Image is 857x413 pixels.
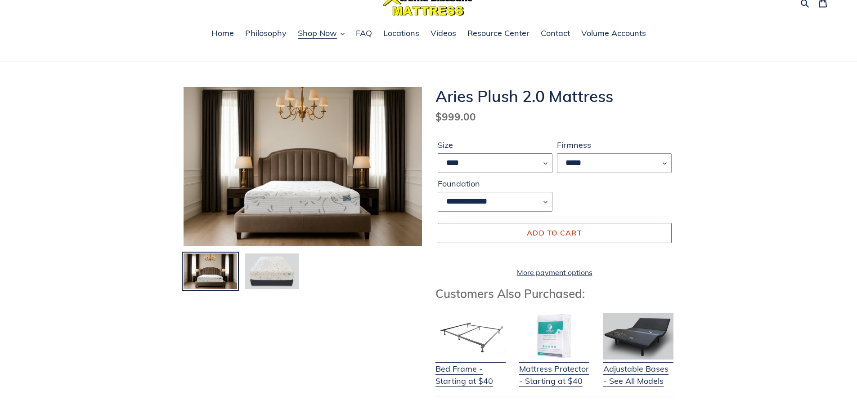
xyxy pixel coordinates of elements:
[245,28,287,39] span: Philosophy
[603,351,673,387] a: Adjustable Bases - See All Models
[519,313,589,360] img: Mattress Protector
[557,139,672,151] label: Firmness
[527,228,582,237] span: Add to cart
[463,27,534,40] a: Resource Center
[519,351,589,387] a: Mattress Protector - Starting at $40
[293,27,349,40] button: Shop Now
[356,28,372,39] span: FAQ
[541,28,570,39] span: Contact
[581,28,646,39] span: Volume Accounts
[435,351,506,387] a: Bed Frame - Starting at $40
[426,27,461,40] a: Videos
[438,267,672,278] a: More payment options
[435,313,506,360] img: Bed Frame
[183,253,238,290] img: Load image into Gallery viewer, aries plush bedroom
[467,28,529,39] span: Resource Center
[536,27,574,40] a: Contact
[438,178,552,190] label: Foundation
[351,27,377,40] a: FAQ
[207,27,238,40] a: Home
[577,27,651,40] a: Volume Accounts
[383,28,419,39] span: Locations
[435,287,674,301] h3: Customers Also Purchased:
[241,27,291,40] a: Philosophy
[244,253,300,290] img: Load image into Gallery viewer, aries-plush-mattress
[438,139,552,151] label: Size
[431,28,456,39] span: Videos
[211,28,234,39] span: Home
[603,313,673,360] img: Adjustable Base
[298,28,337,39] span: Shop Now
[435,87,674,106] h1: Aries Plush 2.0 Mattress
[435,110,476,123] span: $999.00
[379,27,424,40] a: Locations
[438,223,672,243] button: Add to cart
